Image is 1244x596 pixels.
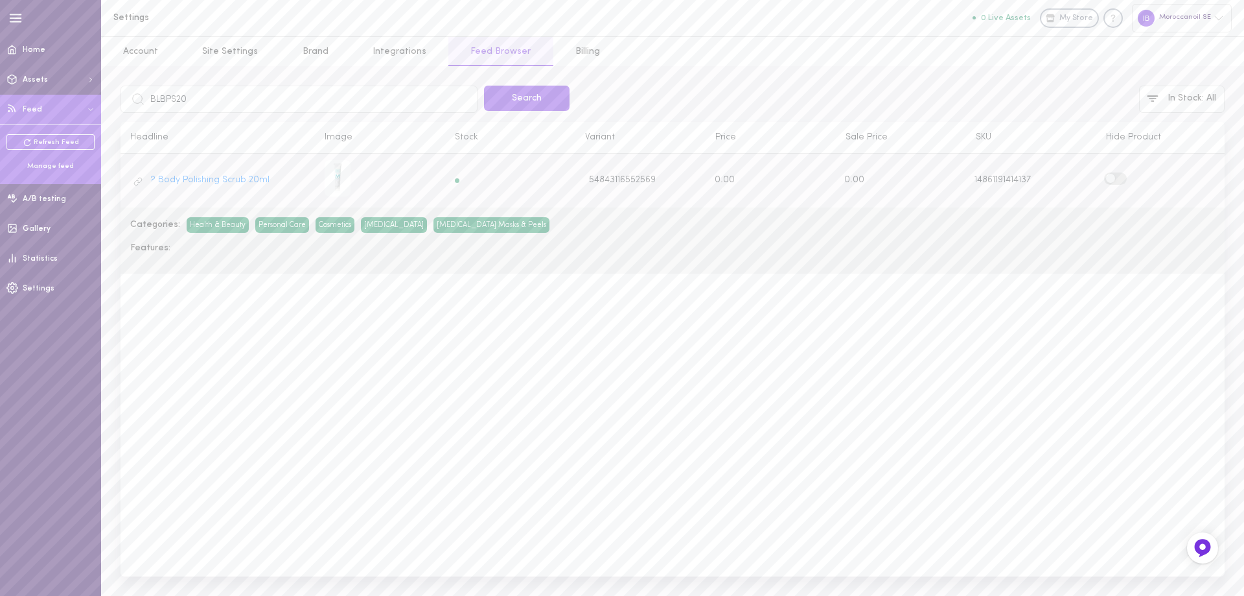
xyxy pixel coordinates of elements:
[23,285,54,292] span: Settings
[589,174,656,186] span: 54843116552569
[1103,8,1123,28] div: Knowledge center
[575,132,706,143] div: Variant
[1139,86,1225,113] button: In Stock: All
[130,220,180,230] span: Categories:
[113,13,327,23] h1: Settings
[715,175,735,185] span: 0.00
[1193,538,1212,558] img: Feedback Button
[1059,13,1093,25] span: My Store
[255,217,309,233] span: Personal Care
[180,37,280,66] a: Site Settings
[23,76,48,84] span: Assets
[553,37,622,66] a: Billing
[23,106,42,113] span: Feed
[6,134,95,150] a: Refresh Feed
[23,255,58,263] span: Statistics
[973,14,1040,23] a: 0 Live Assets
[1040,8,1099,28] a: My Store
[1096,132,1227,143] div: Hide Product
[836,132,966,143] div: Sale Price
[121,132,315,143] div: Headline
[121,86,478,113] input: Search
[187,217,249,233] span: Health & Beauty
[315,132,445,143] div: Image
[1132,4,1232,32] div: Moroccanoil SE
[121,208,1225,274] div: Categories:Health & BeautyPersonal CareCosmetics[MEDICAL_DATA][MEDICAL_DATA] Masks & PeelsFeatures:
[316,217,354,233] span: Cosmetics
[23,195,66,203] span: A/B testing
[130,243,170,253] span: Features:
[973,14,1031,22] button: 0 Live Assets
[281,37,351,66] a: Brand
[101,37,180,66] a: Account
[966,132,1096,143] div: SKU
[361,217,427,233] span: [MEDICAL_DATA]
[23,225,51,233] span: Gallery
[448,37,553,66] a: Feed Browser
[351,37,448,66] a: Integrations
[484,86,570,111] button: Search
[6,161,95,171] div: Manage feed
[844,175,864,185] span: 0.00
[706,132,836,143] div: Price
[974,175,1031,185] span: 14861191414137
[433,217,549,233] span: [MEDICAL_DATA] Masks & Peels
[23,46,45,54] span: Home
[150,174,270,186] a: ? Body Polishing Scrub 20ml
[445,132,575,143] div: Stock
